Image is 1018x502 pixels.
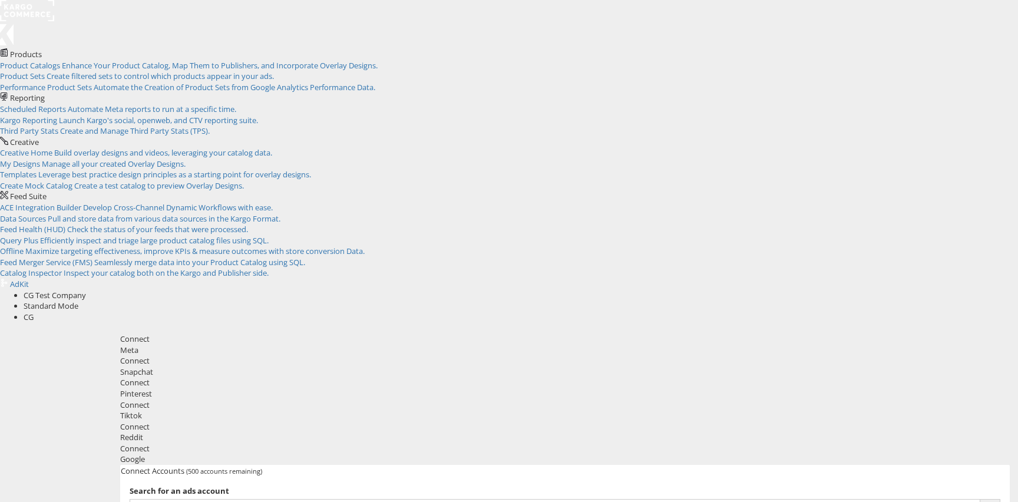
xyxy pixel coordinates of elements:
[24,300,78,311] span: Standard Mode
[54,147,272,158] span: Build overlay designs and videos, leveraging your catalog data.
[120,410,1010,421] div: Tiktok
[120,345,1010,356] div: Meta
[25,246,365,256] span: Maximize targeting effectiveness, improve KPIs & measure outcomes with store conversion Data.
[120,421,1010,432] div: Connect
[10,49,42,60] span: Products
[10,93,45,103] span: Reporting
[121,465,184,476] span: Connect Accounts
[74,180,244,191] span: Create a test catalog to preview Overlay Designs.
[10,137,39,147] span: Creative
[67,224,248,235] span: Check the status of your feeds that were processed.
[60,125,210,136] span: Create and Manage Third Party Stats (TPS).
[83,202,273,213] span: Develop Cross-Channel Dynamic Workflows with ease.
[24,290,86,300] span: CG Test Company
[10,279,29,289] span: AdKit
[120,454,1010,465] div: Google
[24,312,34,322] span: CG
[10,191,47,202] span: Feed Suite
[120,377,1010,388] div: Connect
[64,267,269,278] span: Inspect your catalog both on the Kargo and Publisher side.
[120,399,1010,411] div: Connect
[186,467,262,475] span: (500 accounts remaining)
[120,355,1010,366] div: Connect
[120,333,1010,345] div: Connect
[94,82,375,93] span: Automate the Creation of Product Sets from Google Analytics Performance Data.
[48,213,280,224] span: Pull and store data from various data sources in the Kargo Format.
[38,169,311,180] span: Leverage best practice design principles as a starting point for overlay designs.
[59,115,258,125] span: Launch Kargo's social, openweb, and CTV reporting suite.
[120,443,1010,454] div: Connect
[62,60,378,71] span: Enhance Your Product Catalog, Map Them to Publishers, and Incorporate Overlay Designs.
[130,486,229,496] strong: Search for an ads account
[47,71,274,81] span: Create filtered sets to control which products appear in your ads.
[68,104,236,114] span: Automate Meta reports to run at a specific time.
[120,366,1010,378] div: Snapchat
[42,158,186,169] span: Manage all your created Overlay Designs.
[40,235,269,246] span: Efficiently inspect and triage large product catalog files using SQL.
[120,432,1010,443] div: Reddit
[94,257,305,267] span: Seamlessly merge data into your Product Catalog using SQL.
[120,388,1010,399] div: Pinterest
